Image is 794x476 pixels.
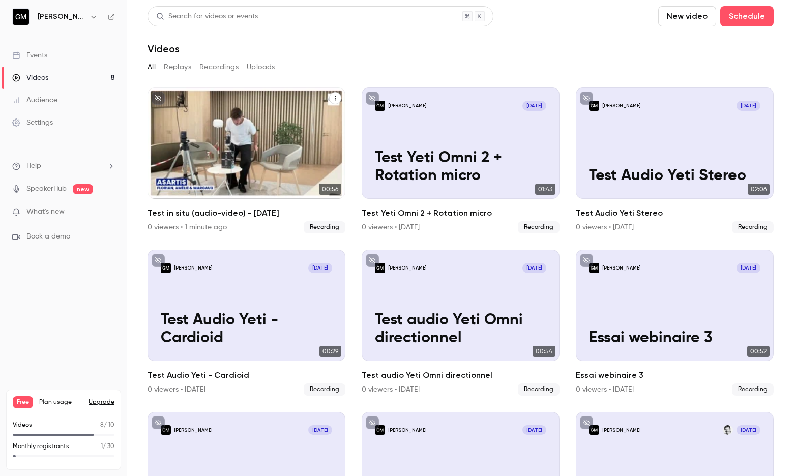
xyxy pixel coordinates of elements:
[13,396,33,408] span: Free
[362,250,560,396] li: Test audio Yeti Omni directionnel
[13,9,29,25] img: Guillaume Mariteau
[174,264,212,271] p: [PERSON_NAME]
[148,87,345,233] a: 00:56Test in situ (audio-video) - [DATE]0 viewers • 1 minute agoRecording
[576,369,774,381] h2: Essai webinaire 3
[308,425,332,435] span: [DATE]
[319,346,341,357] span: 00:29
[12,50,47,61] div: Events
[156,11,258,22] div: Search for videos or events
[26,161,41,171] span: Help
[602,264,640,271] p: [PERSON_NAME]
[148,6,774,470] section: Videos
[535,184,555,195] span: 01:43
[304,383,345,396] span: Recording
[152,416,165,429] button: unpublished
[362,207,560,219] h2: Test Yeti Omni 2 + Rotation micro
[576,207,774,219] h2: Test Audio Yeti Stereo
[13,442,69,451] p: Monthly registrants
[12,161,115,171] li: help-dropdown-opener
[576,87,774,233] a: Test Audio Yeti Stereo[PERSON_NAME][DATE]Test Audio Yeti Stereo02:06Test Audio Yeti Stereo0 viewe...
[533,346,555,357] span: 00:54
[580,254,593,267] button: unpublished
[164,59,191,75] button: Replays
[26,206,65,217] span: What's new
[576,222,634,232] div: 0 viewers • [DATE]
[12,95,57,105] div: Audience
[576,87,774,233] li: Test Audio Yeti Stereo
[732,383,774,396] span: Recording
[319,184,341,195] span: 00:56
[589,425,599,435] img: Test webinaire
[199,59,239,75] button: Recordings
[148,59,156,75] button: All
[658,6,716,26] button: New video
[576,384,634,395] div: 0 viewers • [DATE]
[362,222,420,232] div: 0 viewers • [DATE]
[12,73,48,83] div: Videos
[308,263,332,273] span: [DATE]
[73,184,93,194] span: new
[148,250,345,396] a: Test Audio Yeti - Cardioid[PERSON_NAME][DATE]Test Audio Yeti - Cardioid00:29Test Audio Yeti - Car...
[362,250,560,396] a: Test audio Yeti Omni directionnel[PERSON_NAME][DATE]Test audio Yeti Omni directionnel00:54Test au...
[732,221,774,233] span: Recording
[100,421,114,430] p: / 10
[737,425,760,435] span: [DATE]
[518,221,560,233] span: Recording
[148,369,345,381] h2: Test Audio Yeti - Cardioid
[522,425,546,435] span: [DATE]
[89,398,114,406] button: Upgrade
[388,264,426,271] p: [PERSON_NAME]
[304,221,345,233] span: Recording
[602,427,640,433] p: [PERSON_NAME]
[101,443,103,450] span: 1
[362,87,560,233] a: Test Yeti Omni 2 + Rotation micro[PERSON_NAME][DATE]Test Yeti Omni 2 + Rotation micro01:43Test Ye...
[580,416,593,429] button: unpublished
[720,6,774,26] button: Schedule
[161,425,170,435] img: Essai webinaire 2
[161,263,170,273] img: Test Audio Yeti - Cardioid
[362,87,560,233] li: Test Yeti Omni 2 + Rotation micro
[13,421,32,430] p: Videos
[518,383,560,396] span: Recording
[161,312,332,348] p: Test Audio Yeti - Cardioid
[737,101,760,110] span: [DATE]
[26,231,70,242] span: Book a demo
[522,263,546,273] span: [DATE]
[39,398,82,406] span: Plan usage
[152,254,165,267] button: unpublished
[148,207,345,219] h2: Test in situ (audio-video) - [DATE]
[589,101,599,110] img: Test Audio Yeti Stereo
[388,427,426,433] p: [PERSON_NAME]
[148,87,345,233] li: Test in situ (audio-video) - 22/09/25
[522,101,546,110] span: [DATE]
[148,384,205,395] div: 0 viewers • [DATE]
[247,59,275,75] button: Uploads
[174,427,212,433] p: [PERSON_NAME]
[12,117,53,128] div: Settings
[375,312,546,348] p: Test audio Yeti Omni directionnel
[747,346,770,357] span: 00:52
[362,369,560,381] h2: Test audio Yeti Omni directionnel
[38,12,85,22] h6: [PERSON_NAME]
[366,254,379,267] button: unpublished
[375,263,385,273] img: Test audio Yeti Omni directionnel
[602,102,640,109] p: [PERSON_NAME]
[580,92,593,105] button: unpublished
[576,250,774,396] a: Essai webinaire 3[PERSON_NAME][DATE]Essai webinaire 300:52Essai webinaire 30 viewers • [DATE]Reco...
[375,101,385,110] img: Test Yeti Omni 2 + Rotation micro
[101,442,114,451] p: / 30
[589,330,760,347] p: Essai webinaire 3
[148,222,227,232] div: 0 viewers • 1 minute ago
[148,250,345,396] li: Test Audio Yeti - Cardioid
[366,416,379,429] button: unpublished
[388,102,426,109] p: [PERSON_NAME]
[152,92,165,105] button: unpublished
[375,150,546,186] p: Test Yeti Omni 2 + Rotation micro
[148,43,180,55] h1: Videos
[362,384,420,395] div: 0 viewers • [DATE]
[723,425,732,435] img: Guillaume Mariteau
[366,92,379,105] button: unpublished
[576,250,774,396] li: Essai webinaire 3
[589,167,760,185] p: Test Audio Yeti Stereo
[26,184,67,194] a: SpeakerHub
